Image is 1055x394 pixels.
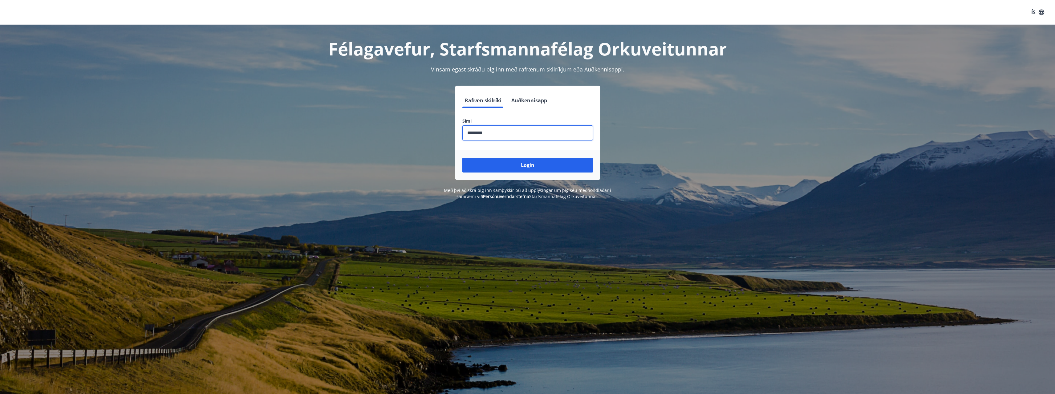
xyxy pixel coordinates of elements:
[444,187,611,199] span: Með því að skrá þig inn samþykkir þú að upplýsingar um þig séu meðhöndlaðar í samræmi við Starfsm...
[313,37,742,60] h1: Félagavefur, Starfsmannafélag Orkuveitunnar
[509,93,550,108] button: Auðkennisapp
[1028,7,1048,18] button: ÍS
[462,118,593,124] label: Sími
[462,93,504,108] button: Rafræn skilríki
[462,158,593,173] button: Login
[431,66,624,73] span: Vinsamlegast skráðu þig inn með rafrænum skilríkjum eða Auðkennisappi.
[483,193,529,199] a: Persónuverndarstefna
